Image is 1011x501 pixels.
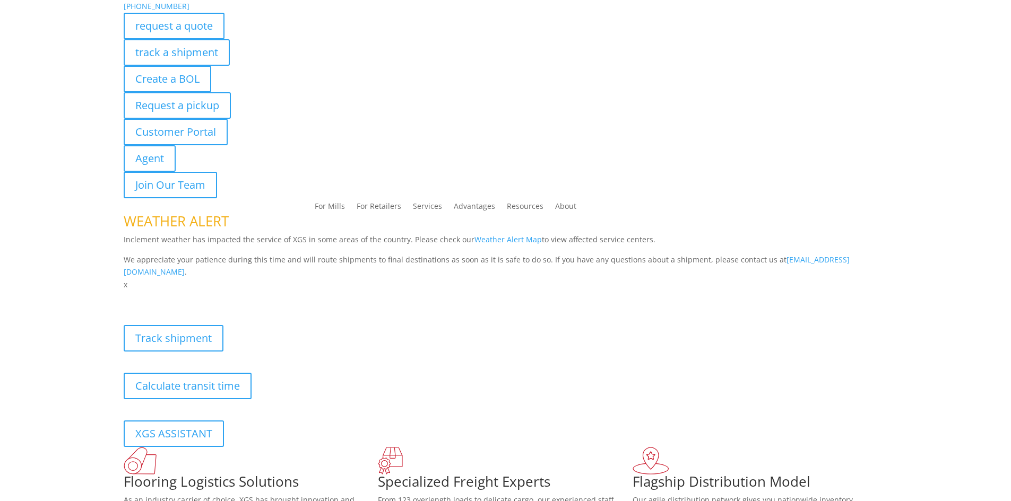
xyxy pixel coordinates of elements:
p: We appreciate your patience during this time and will route shipments to final destinations as so... [124,253,888,279]
img: xgs-icon-focused-on-flooring-red [378,447,403,474]
a: Request a pickup [124,92,231,119]
img: xgs-icon-total-supply-chain-intelligence-red [124,447,157,474]
a: XGS ASSISTANT [124,420,224,447]
h1: Flooring Logistics Solutions [124,474,378,494]
a: For Mills [315,203,345,214]
a: About [555,203,576,214]
a: For Retailers [357,203,401,214]
a: [PHONE_NUMBER] [124,1,189,11]
a: request a quote [124,13,224,39]
a: track a shipment [124,39,230,66]
a: Resources [507,203,543,214]
a: Services [413,203,442,214]
a: Advantages [454,203,495,214]
h1: Flagship Distribution Model [633,474,887,494]
a: Create a BOL [124,66,211,92]
b: Visibility, transparency, and control for your entire supply chain. [124,293,360,303]
a: Agent [124,145,176,172]
a: Calculate transit time [124,373,252,399]
a: Customer Portal [124,119,228,145]
span: WEATHER ALERT [124,212,229,231]
p: Inclement weather has impacted the service of XGS in some areas of the country. Please check our ... [124,233,888,253]
h1: Specialized Freight Experts [378,474,633,494]
p: x [124,278,888,291]
a: Track shipment [124,325,223,351]
a: Weather Alert Map [474,234,542,244]
img: xgs-icon-flagship-distribution-model-red [633,447,669,474]
a: Join Our Team [124,172,217,198]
